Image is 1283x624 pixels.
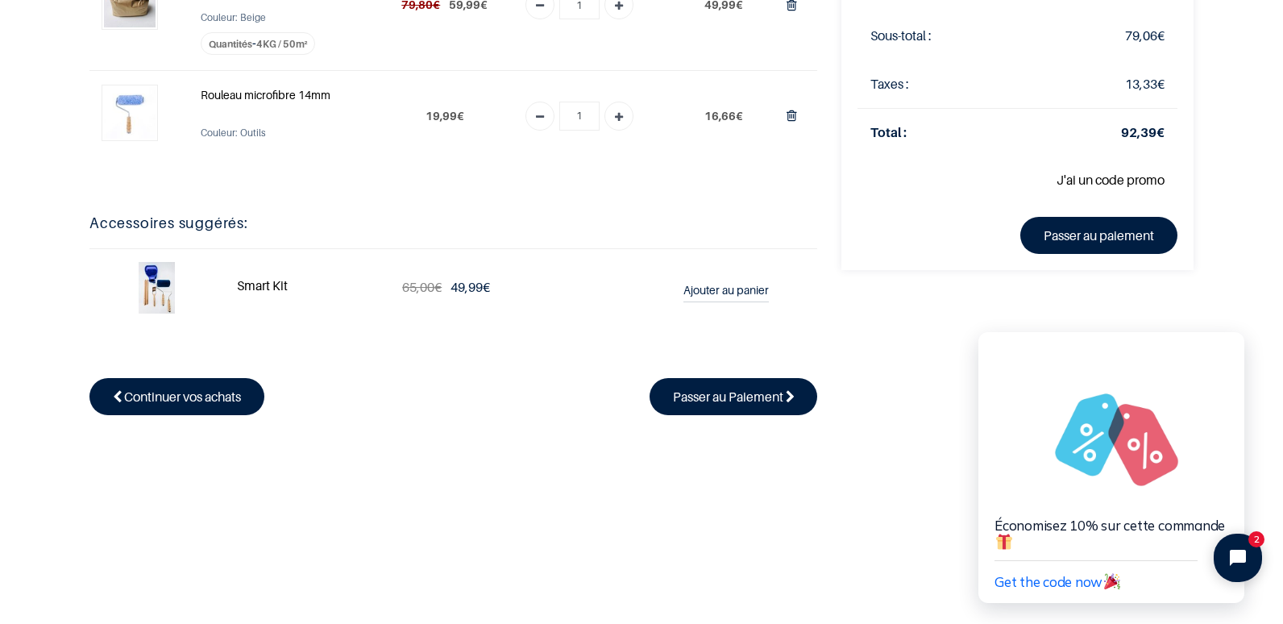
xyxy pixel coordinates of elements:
[139,278,175,294] a: Smart Kit
[870,124,907,140] strong: Total :
[1020,217,1177,254] a: Passer au paiement
[1125,27,1165,44] span: €
[256,38,308,50] span: 4KG / 50m²
[89,378,264,415] a: Continuer vos achats
[451,279,490,295] span: €
[402,279,434,295] span: 65,00
[201,85,330,105] a: Rouleau microfibre 14mm
[525,102,554,131] a: Remove one
[1125,76,1165,92] span: €
[1121,124,1156,140] span: 92,39
[209,38,252,50] span: Quantités
[857,12,1036,60] td: Sous-total :
[683,272,769,302] a: Ajouter au panier
[604,102,633,131] a: Add one
[426,109,457,123] span: 19,99
[426,109,464,123] span: €
[237,277,288,293] strong: Smart Kit
[124,389,241,405] span: Continuer vos achats
[1121,124,1165,140] strong: €
[237,275,288,297] a: Smart Kit
[1125,76,1157,92] span: 13,33
[451,279,483,295] span: 49,99
[201,127,266,139] span: Couleur: Outils
[704,109,736,123] span: 16,66
[650,378,818,415] a: Passer au Paiement
[89,212,817,235] h5: Accessoires suggérés:
[201,11,266,23] span: Couleur: Beige
[104,87,156,139] img: Rouleau microfibre 14mm
[1057,172,1165,188] a: J'ai un code promo
[201,88,330,102] strong: Rouleau microfibre 14mm
[201,32,314,55] label: -
[673,389,783,405] span: Passer au Paiement
[1125,27,1157,44] span: 79,06
[402,279,442,295] del: €
[704,109,743,123] span: €
[139,262,175,314] img: Smart Kit
[945,276,1283,624] iframe: Tidio Chat
[857,60,1036,109] td: Taxes :
[787,107,797,123] a: Supprimer du panier
[683,283,769,297] strong: Ajouter au panier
